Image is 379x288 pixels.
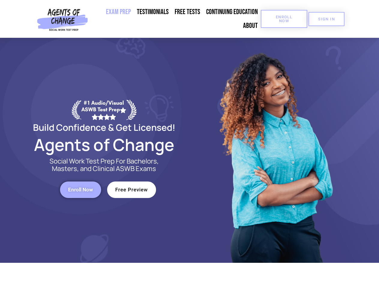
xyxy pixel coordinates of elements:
a: Continuing Education [203,5,261,19]
a: SIGN IN [308,12,344,26]
h2: Agents of Change [19,138,190,151]
span: Enroll Now [270,15,298,23]
span: Free Preview [115,187,148,192]
h2: Build Confidence & Get Licensed! [19,123,190,132]
a: Free Tests [172,5,203,19]
div: #1 Audio/Visual ASWB Test Prep [81,100,126,120]
p: Social Work Test Prep For Bachelors, Masters, and Clinical ASWB Exams [43,157,166,172]
a: Testimonials [134,5,172,19]
a: Enroll Now [261,10,307,28]
span: Enroll Now [68,187,93,192]
a: Enroll Now [60,181,101,198]
a: Free Preview [107,181,156,198]
a: Exam Prep [103,5,134,19]
span: SIGN IN [318,17,335,21]
nav: Menu [90,5,261,33]
a: About [240,19,261,33]
img: Website Image 1 (1) [215,38,335,263]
